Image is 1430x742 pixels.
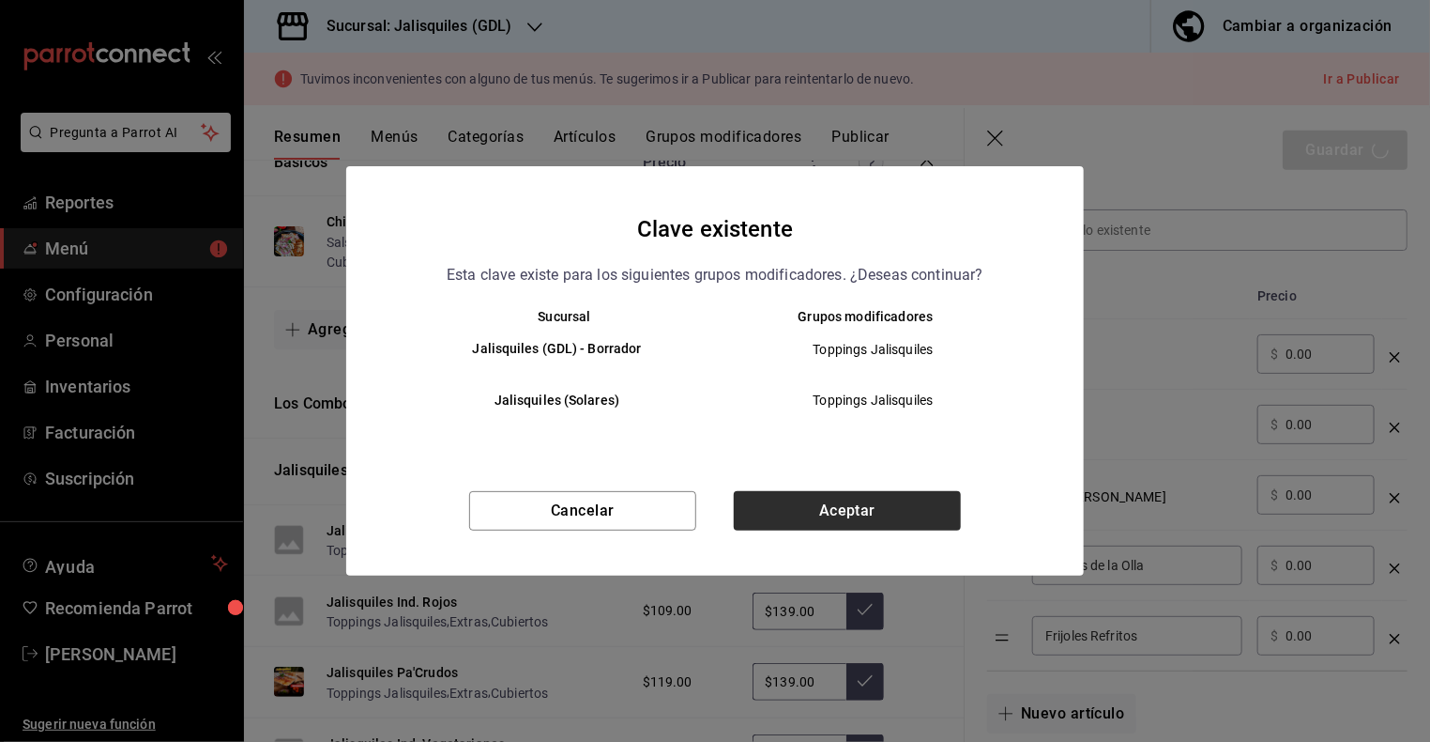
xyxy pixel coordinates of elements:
p: Esta clave existe para los siguientes grupos modificadores. ¿Deseas continuar? [447,263,983,287]
span: Toppings Jalisquiles [731,340,1015,359]
th: Grupos modificadores [715,309,1046,324]
button: Cancelar [469,491,696,531]
h6: Jalisquiles (GDL) - Borrador [414,339,700,360]
h4: Clave existente [637,211,793,247]
button: Aceptar [734,491,961,531]
h6: Jalisquiles (Solares) [414,391,700,411]
span: Toppings Jalisquiles [731,391,1015,410]
th: Sucursal [384,309,715,324]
